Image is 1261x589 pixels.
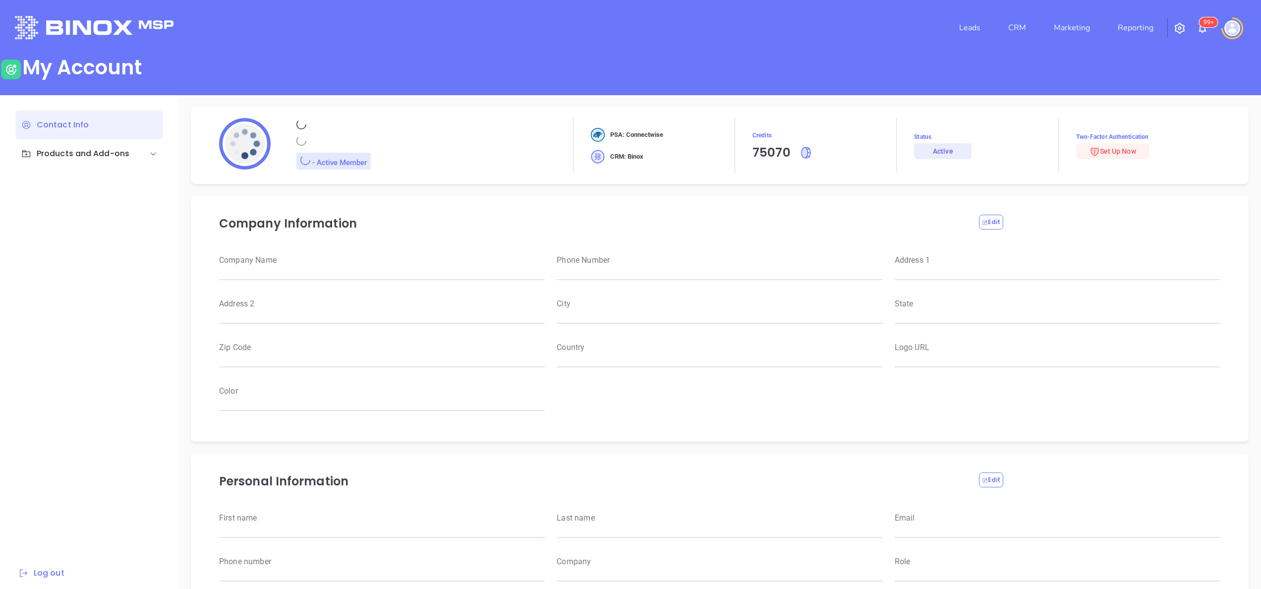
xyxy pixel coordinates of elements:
[895,308,1220,324] input: weight
[895,514,1220,522] label: Email
[219,352,545,367] input: weight
[557,352,882,367] input: weight
[557,344,882,352] label: Country
[219,472,967,490] p: Personal Information
[557,300,882,308] label: City
[1089,147,1136,155] span: Set Up Now
[752,143,791,162] div: 75070
[219,566,545,582] input: weight
[591,150,605,164] img: crm
[895,344,1220,352] label: Logo URL
[219,118,271,170] img: profile
[1114,18,1157,38] a: Reporting
[895,352,1220,367] input: weight
[219,514,545,522] label: First name
[895,566,1220,582] input: weight
[219,395,545,411] input: weight
[296,153,371,170] div: - Active Member
[1050,18,1094,38] a: Marketing
[955,18,984,38] a: Leads
[219,387,545,395] label: Color
[557,566,882,582] input: weight
[15,567,67,580] button: Log out
[557,514,882,522] label: Last name
[219,300,545,308] label: Address 2
[22,56,142,79] div: My Account
[895,522,1220,538] input: weight
[557,558,882,566] label: Company
[219,264,545,280] input: weight
[895,558,1220,566] label: Role
[557,256,882,264] label: Phone Number
[979,215,1003,230] button: Edit
[752,129,896,141] span: Credits
[15,111,163,139] div: Contact Info
[914,132,1058,141] span: Status
[219,256,545,264] label: Company Name
[1224,20,1240,36] img: user
[591,150,643,164] div: CRM: Binox
[219,344,545,352] label: Zip Code
[591,128,605,142] img: crm
[15,16,173,39] img: logo
[1076,132,1220,141] span: Two-Factor Authentication
[557,264,882,280] input: weight
[1200,17,1218,27] sup: 100
[15,139,163,168] div: Products and Add-ons
[219,308,545,324] input: weight
[1197,22,1208,34] img: iconNotification
[933,143,953,159] div: Active
[895,264,1220,280] input: weight
[895,256,1220,264] label: Address 1
[1174,22,1186,34] img: iconSetting
[21,148,129,160] div: Products and Add-ons
[557,308,882,324] input: weight
[591,128,663,142] div: PSA: Connectwise
[219,558,545,566] label: Phone number
[1,59,21,79] img: user
[219,215,967,233] p: Company Information
[219,522,545,538] input: weight
[1004,18,1030,38] a: CRM
[895,300,1220,308] label: State
[557,522,882,538] input: weight
[979,472,1003,487] button: Edit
